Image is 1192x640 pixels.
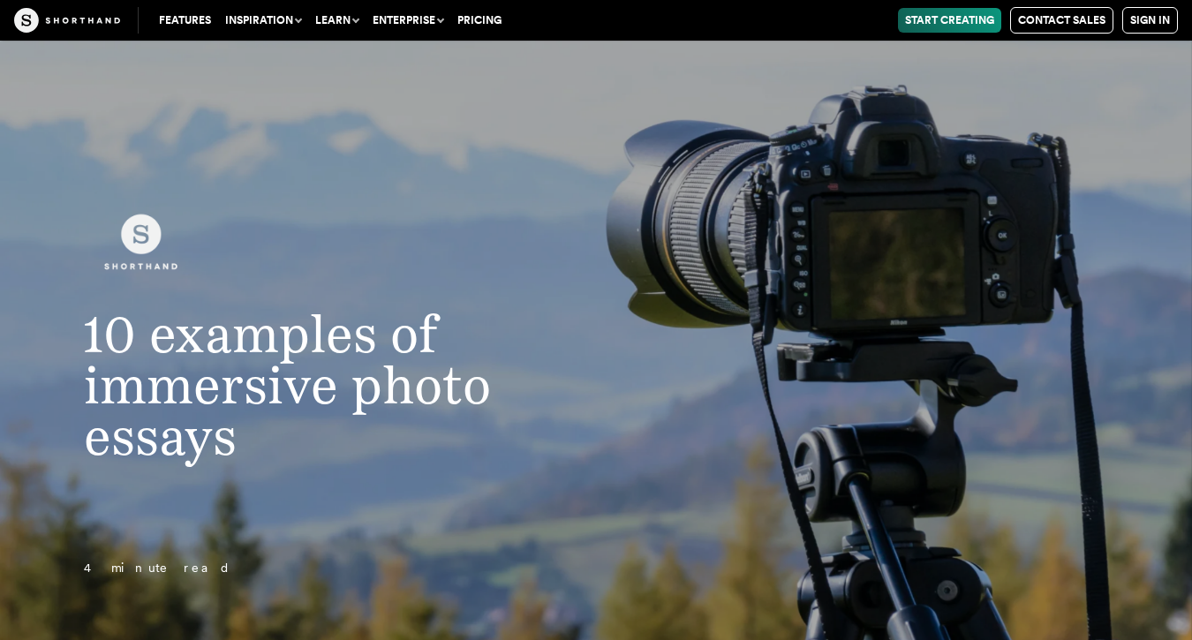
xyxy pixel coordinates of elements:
[450,8,509,33] a: Pricing
[1010,7,1113,34] a: Contact Sales
[152,8,218,33] a: Features
[14,8,120,33] img: The Craft
[308,8,366,33] button: Learn
[1122,7,1178,34] a: Sign in
[49,558,687,579] p: 4 minute read
[898,8,1001,33] a: Start Creating
[49,308,687,463] h1: 10 examples of immersive photo essays
[218,8,308,33] button: Inspiration
[366,8,450,33] button: Enterprise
